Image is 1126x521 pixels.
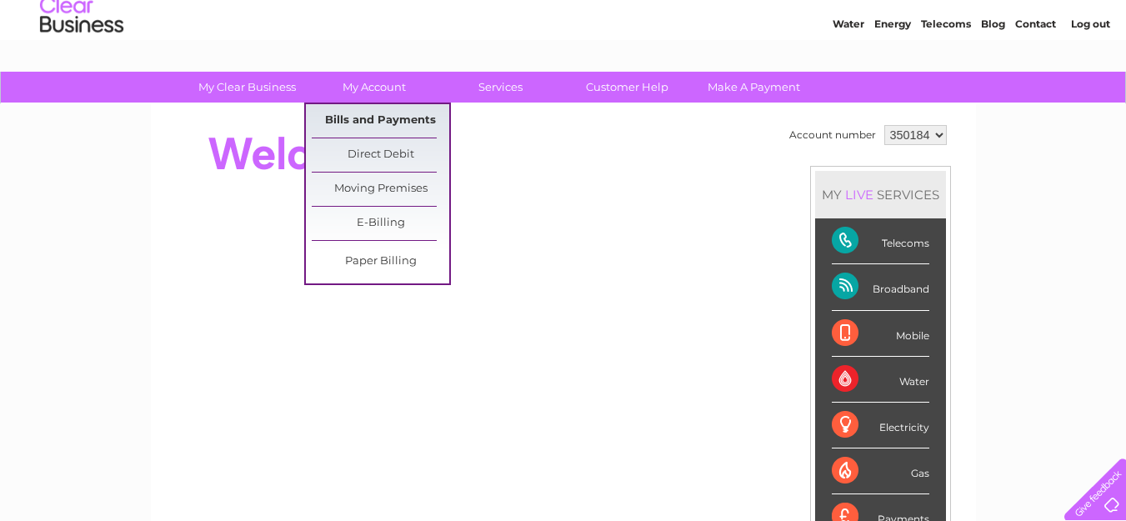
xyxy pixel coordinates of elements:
[832,264,929,310] div: Broadband
[981,71,1005,83] a: Blog
[558,72,696,103] a: Customer Help
[312,104,449,138] a: Bills and Payments
[305,72,443,103] a: My Account
[785,121,880,149] td: Account number
[178,72,316,103] a: My Clear Business
[832,218,929,264] div: Telecoms
[832,403,929,448] div: Electricity
[874,71,911,83] a: Energy
[812,8,927,29] a: 0333 014 3131
[312,245,449,278] a: Paper Billing
[1015,71,1056,83] a: Contact
[685,72,823,103] a: Make A Payment
[312,138,449,172] a: Direct Debit
[832,448,929,494] div: Gas
[832,311,929,357] div: Mobile
[170,9,958,81] div: Clear Business is a trading name of Verastar Limited (registered in [GEOGRAPHIC_DATA] No. 3667643...
[832,357,929,403] div: Water
[842,187,877,203] div: LIVE
[921,71,971,83] a: Telecoms
[432,72,569,103] a: Services
[39,43,124,94] img: logo.png
[815,171,946,218] div: MY SERVICES
[312,207,449,240] a: E-Billing
[1071,71,1110,83] a: Log out
[833,71,864,83] a: Water
[312,173,449,206] a: Moving Premises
